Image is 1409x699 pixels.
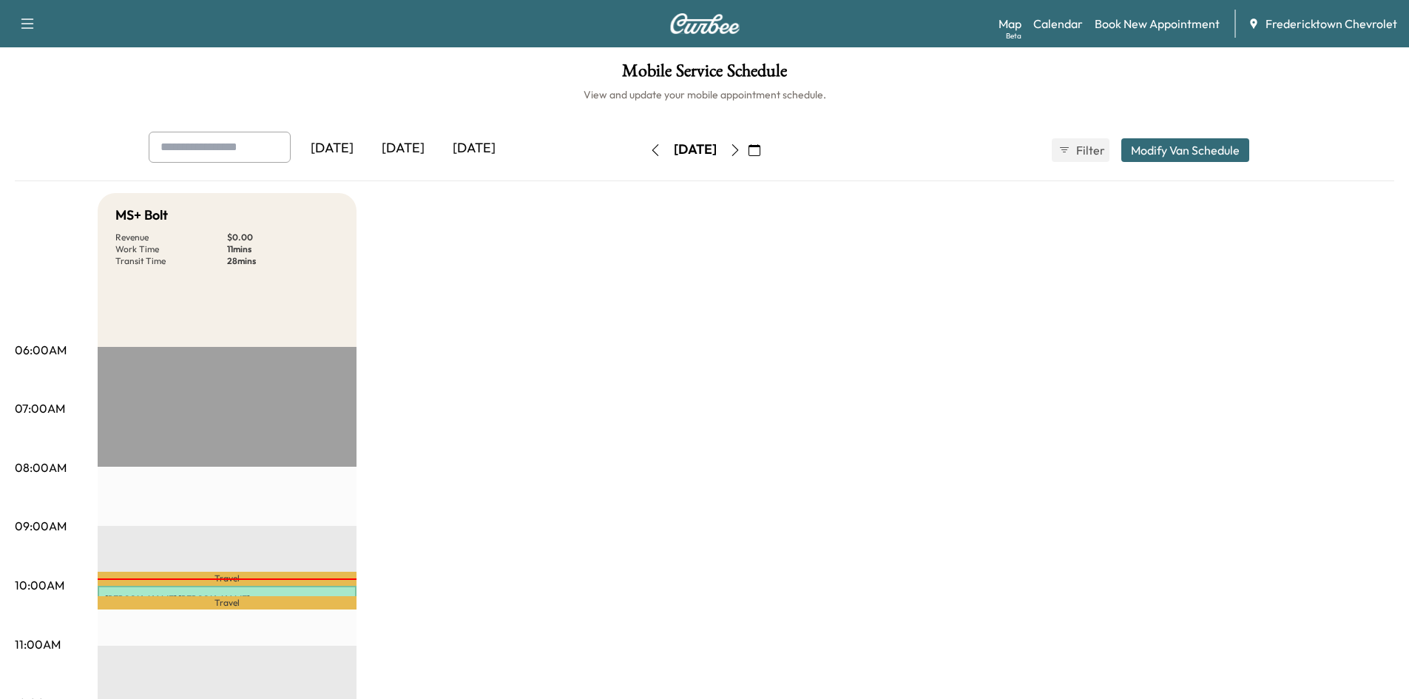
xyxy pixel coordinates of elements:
[15,635,61,653] p: 11:00AM
[115,232,227,243] p: Revenue
[105,593,349,605] p: [PERSON_NAME] [PERSON_NAME]
[297,132,368,166] div: [DATE]
[98,572,357,586] p: Travel
[98,596,357,609] p: Travel
[227,243,339,255] p: 11 mins
[368,132,439,166] div: [DATE]
[674,141,717,159] div: [DATE]
[15,576,64,594] p: 10:00AM
[439,132,510,166] div: [DATE]
[227,255,339,267] p: 28 mins
[15,517,67,535] p: 09:00AM
[999,15,1021,33] a: MapBeta
[1266,15,1397,33] span: Fredericktown Chevrolet
[1076,141,1103,159] span: Filter
[669,13,740,34] img: Curbee Logo
[1052,138,1109,162] button: Filter
[115,255,227,267] p: Transit Time
[227,232,339,243] p: $ 0.00
[15,341,67,359] p: 06:00AM
[1006,30,1021,41] div: Beta
[1033,15,1083,33] a: Calendar
[1095,15,1220,33] a: Book New Appointment
[15,87,1394,102] h6: View and update your mobile appointment schedule.
[15,62,1394,87] h1: Mobile Service Schedule
[115,243,227,255] p: Work Time
[15,459,67,476] p: 08:00AM
[115,205,168,226] h5: MS+ Bolt
[1121,138,1249,162] button: Modify Van Schedule
[15,399,65,417] p: 07:00AM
